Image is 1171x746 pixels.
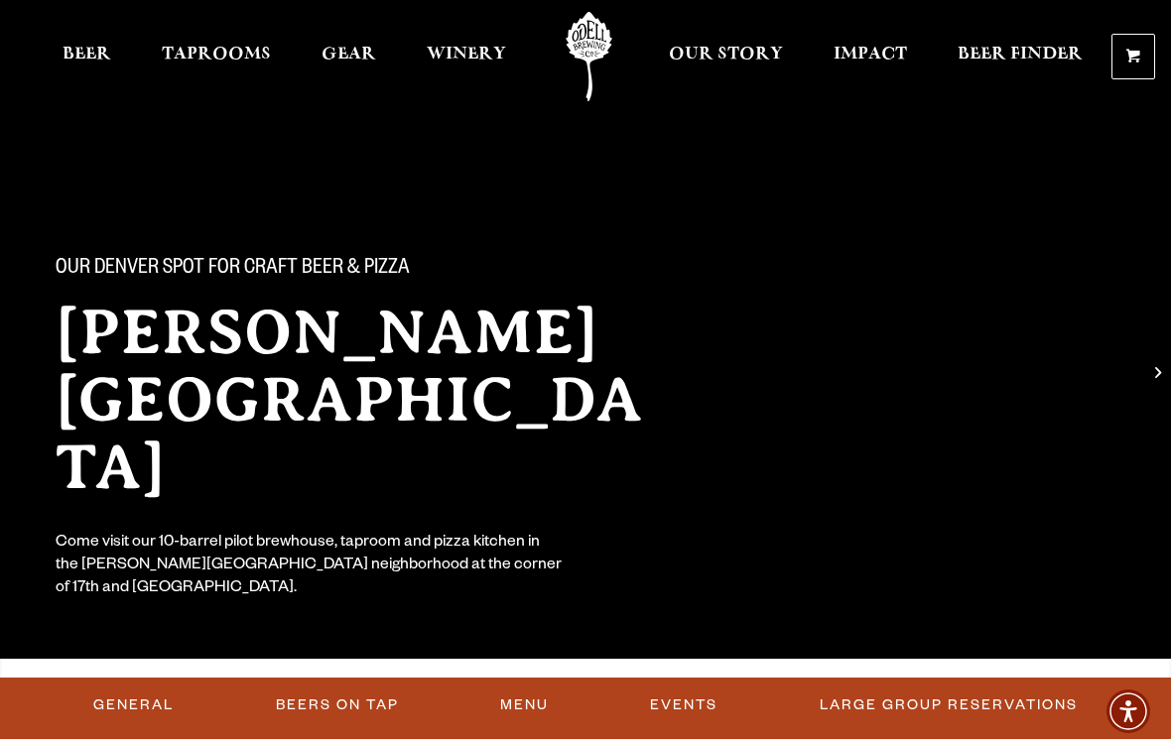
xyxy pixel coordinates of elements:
[63,47,111,62] span: Beer
[56,299,675,501] h2: [PERSON_NAME][GEOGRAPHIC_DATA]
[268,683,407,728] a: Beers On Tap
[812,683,1086,728] a: Large Group Reservations
[492,683,557,728] a: Menu
[656,12,796,101] a: Our Story
[85,683,182,728] a: General
[642,683,725,728] a: Events
[414,12,519,101] a: Winery
[56,257,410,283] span: Our Denver spot for craft beer & pizza
[56,533,564,601] div: Come visit our 10-barrel pilot brewhouse, taproom and pizza kitchen in the [PERSON_NAME][GEOGRAPH...
[427,47,506,62] span: Winery
[322,47,376,62] span: Gear
[552,12,626,101] a: Odell Home
[309,12,389,101] a: Gear
[149,12,284,101] a: Taprooms
[958,47,1083,62] span: Beer Finder
[834,47,907,62] span: Impact
[50,12,124,101] a: Beer
[1106,689,1150,733] div: Accessibility Menu
[162,47,271,62] span: Taprooms
[821,12,920,101] a: Impact
[945,12,1096,101] a: Beer Finder
[669,47,783,62] span: Our Story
